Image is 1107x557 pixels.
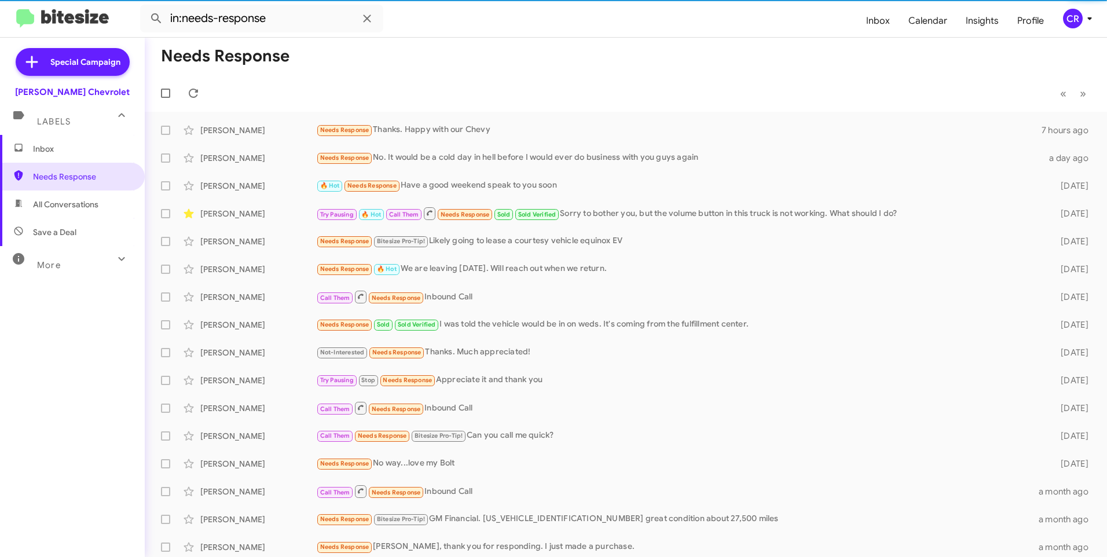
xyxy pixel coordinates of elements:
[1042,124,1098,136] div: 7 hours ago
[320,237,369,245] span: Needs Response
[1054,82,1093,105] nav: Page navigation example
[316,540,1039,554] div: [PERSON_NAME], thank you for responding. I just made a purchase.
[316,484,1039,499] div: Inbound Call
[389,211,419,218] span: Call Them
[33,199,98,210] span: All Conversations
[372,294,421,302] span: Needs Response
[316,346,1042,359] div: Thanks. Much appreciated!
[361,376,375,384] span: Stop
[518,211,556,218] span: Sold Verified
[1042,375,1098,386] div: [DATE]
[320,321,369,328] span: Needs Response
[1042,430,1098,442] div: [DATE]
[320,489,350,496] span: Call Them
[316,151,1042,164] div: No. It would be a cold day in hell before I would ever do business with you guys again
[377,321,390,328] span: Sold
[1073,82,1093,105] button: Next
[33,171,131,182] span: Needs Response
[33,143,131,155] span: Inbox
[320,432,350,439] span: Call Them
[320,154,369,162] span: Needs Response
[398,321,436,328] span: Sold Verified
[316,123,1042,137] div: Thanks. Happy with our Chevy
[200,319,316,331] div: [PERSON_NAME]
[857,4,899,38] a: Inbox
[361,211,381,218] span: 🔥 Hot
[415,432,463,439] span: Bitesize Pro-Tip!
[200,347,316,358] div: [PERSON_NAME]
[441,211,490,218] span: Needs Response
[140,5,383,32] input: Search
[1042,319,1098,331] div: [DATE]
[320,349,365,356] span: Not-Interested
[316,206,1042,221] div: Sorry to bother you, but the volume button in this truck is not working. What should I do?
[1039,541,1098,553] div: a month ago
[316,290,1042,304] div: Inbound Call
[1042,458,1098,470] div: [DATE]
[320,126,369,134] span: Needs Response
[200,430,316,442] div: [PERSON_NAME]
[320,376,354,384] span: Try Pausing
[200,486,316,497] div: [PERSON_NAME]
[200,541,316,553] div: [PERSON_NAME]
[316,234,1042,248] div: Likely going to lease a courtesy vehicle equinox EV
[200,402,316,414] div: [PERSON_NAME]
[320,543,369,551] span: Needs Response
[320,211,354,218] span: Try Pausing
[1042,152,1098,164] div: a day ago
[200,514,316,525] div: [PERSON_NAME]
[200,291,316,303] div: [PERSON_NAME]
[372,349,421,356] span: Needs Response
[33,226,76,238] span: Save a Deal
[37,116,71,127] span: Labels
[377,265,397,273] span: 🔥 Hot
[16,48,130,76] a: Special Campaign
[316,512,1039,526] div: GM Financial. [US_VEHICLE_IDENTIFICATION_NUMBER] great condition about 27,500 miles
[1060,86,1066,101] span: «
[200,208,316,219] div: [PERSON_NAME]
[1053,9,1094,28] button: CR
[383,376,432,384] span: Needs Response
[200,152,316,164] div: [PERSON_NAME]
[1063,9,1083,28] div: CR
[1042,291,1098,303] div: [DATE]
[1042,236,1098,247] div: [DATE]
[50,56,120,68] span: Special Campaign
[15,86,130,98] div: [PERSON_NAME] Chevrolet
[37,260,61,270] span: More
[1042,263,1098,275] div: [DATE]
[1039,486,1098,497] div: a month ago
[316,179,1042,192] div: Have a good weekend speak to you soon
[347,182,397,189] span: Needs Response
[956,4,1008,38] span: Insights
[320,294,350,302] span: Call Them
[377,515,425,523] span: Bitesize Pro-Tip!
[200,236,316,247] div: [PERSON_NAME]
[1008,4,1053,38] span: Profile
[377,237,425,245] span: Bitesize Pro-Tip!
[316,401,1042,415] div: Inbound Call
[1080,86,1086,101] span: »
[1042,180,1098,192] div: [DATE]
[320,405,350,413] span: Call Them
[372,405,421,413] span: Needs Response
[497,211,511,218] span: Sold
[200,180,316,192] div: [PERSON_NAME]
[200,263,316,275] div: [PERSON_NAME]
[320,265,369,273] span: Needs Response
[1042,347,1098,358] div: [DATE]
[316,373,1042,387] div: Appreciate it and thank you
[358,432,407,439] span: Needs Response
[1053,82,1073,105] button: Previous
[316,262,1042,276] div: We are leaving [DATE]. Will reach out when we return.
[200,375,316,386] div: [PERSON_NAME]
[372,489,421,496] span: Needs Response
[316,457,1042,470] div: No way...love my Bolt
[320,460,369,467] span: Needs Response
[1039,514,1098,525] div: a month ago
[899,4,956,38] a: Calendar
[161,47,289,65] h1: Needs Response
[316,318,1042,331] div: I was told the vehicle would be in on weds. It's coming from the fulfillment center.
